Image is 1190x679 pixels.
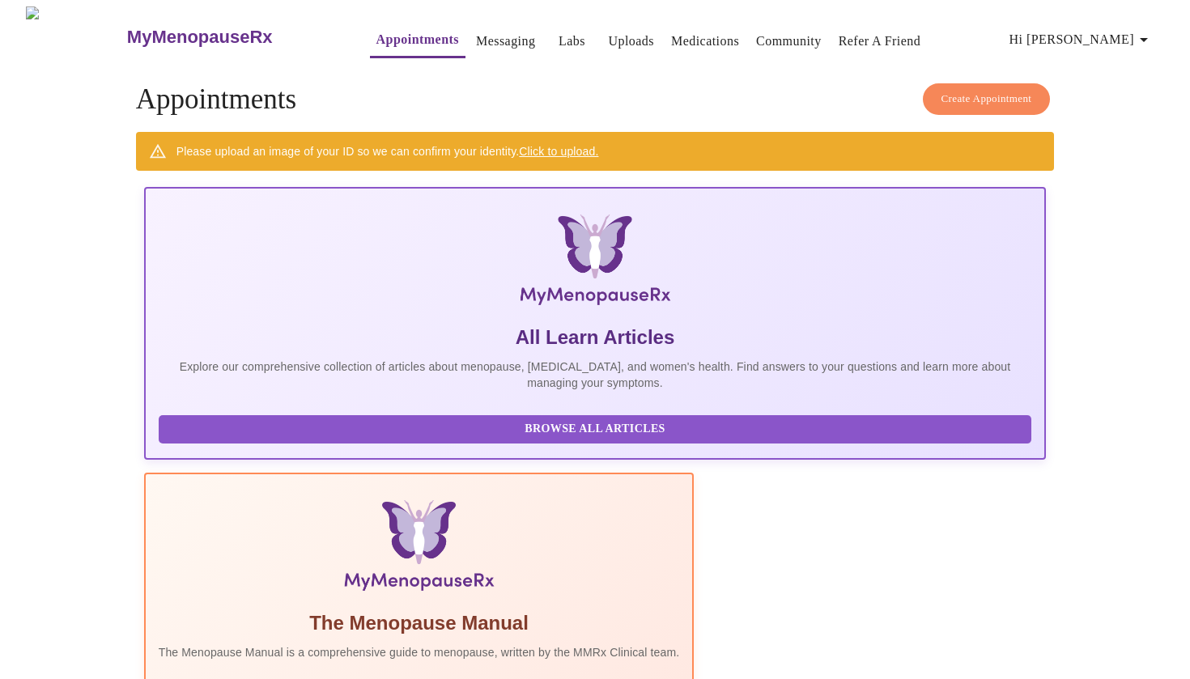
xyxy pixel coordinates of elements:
h5: The Menopause Manual [159,610,680,636]
p: Explore our comprehensive collection of articles about menopause, [MEDICAL_DATA], and women's hea... [159,359,1032,391]
button: Labs [546,25,597,57]
a: MyMenopauseRx [125,9,337,66]
span: Hi [PERSON_NAME] [1009,28,1154,51]
button: Browse All Articles [159,415,1032,443]
a: Click to upload. [519,145,598,158]
a: Community [756,30,822,53]
span: Browse All Articles [175,419,1016,439]
a: Appointments [376,28,459,51]
a: Messaging [476,30,535,53]
a: Uploads [608,30,654,53]
img: MyMenopauseRx Logo [26,6,125,67]
h4: Appointments [136,83,1055,116]
h5: All Learn Articles [159,325,1032,350]
button: Create Appointment [923,83,1051,115]
button: Hi [PERSON_NAME] [1003,23,1160,56]
button: Messaging [470,25,542,57]
img: MyMenopauseRx Logo [294,214,896,312]
button: Appointments [370,23,465,58]
button: Refer a Friend [832,25,928,57]
button: Medications [665,25,746,57]
img: Menopause Manual [241,500,597,597]
a: Refer a Friend [839,30,921,53]
span: Create Appointment [941,90,1032,108]
h3: MyMenopauseRx [127,27,273,48]
a: Labs [559,30,585,53]
p: The Menopause Manual is a comprehensive guide to menopause, written by the MMRx Clinical team. [159,644,680,660]
a: Browse All Articles [159,421,1036,435]
button: Uploads [601,25,661,57]
div: Please upload an image of your ID so we can confirm your identity. [176,137,599,166]
a: Medications [671,30,739,53]
button: Community [750,25,828,57]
